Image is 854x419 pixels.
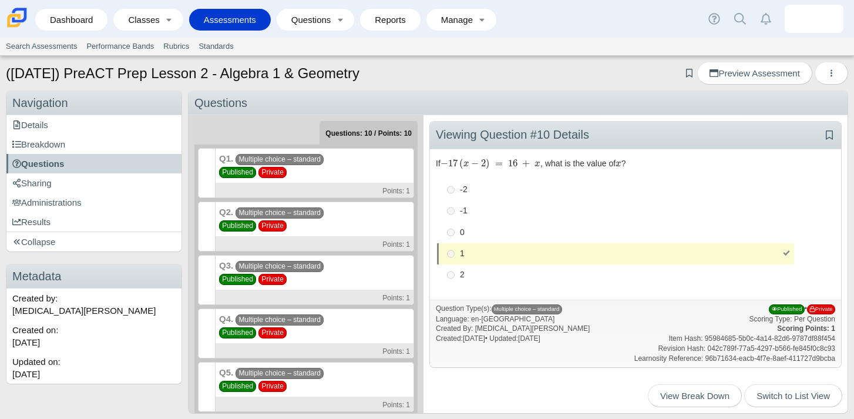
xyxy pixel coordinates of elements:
div: 0 [460,227,789,239]
b: Q1. [219,153,233,163]
span: Preview Assessment [710,68,799,78]
a: Reports [366,9,415,31]
span: View Break Down [660,391,729,401]
b: Q3. [219,260,233,270]
a: Classes [119,9,160,31]
span: Private [258,167,287,178]
span: Private [258,327,287,338]
b: Q4. [219,314,233,324]
div: Created on: [6,320,181,352]
div: Created by: [MEDICAL_DATA][PERSON_NAME] [6,289,181,320]
a: Standards [194,38,238,55]
span: Published [219,327,256,338]
span: Results [12,217,51,227]
div: -2 [460,184,789,196]
span: Switch to List View [757,391,830,401]
a: Questions [283,9,332,31]
a: Add bookmark [823,130,835,140]
a: Switch to List View [744,384,842,407]
span: Breakdown [12,139,65,149]
a: Assessments [195,9,265,31]
a: Dashboard [41,9,102,31]
a: Alerts [753,6,779,32]
img: melissa.diaz.fdyIms [805,9,823,28]
span: Sharing [12,178,52,188]
a: Breakdown [6,135,181,154]
h1: ([DATE]) PreACT Prep Lesson 2 - Algebra 1 & Geometry [6,63,359,83]
div: • Scoring Type: Per Question Item Hash: 95984685-5b0c-4a14-82d6-9787df88f454 Revision Hash: 042c7... [634,304,835,363]
a: Toggle expanded [474,9,490,31]
h3: Metadata [6,264,181,289]
span: Published [219,167,256,178]
a: Questions [6,154,181,173]
a: Add bookmark [684,68,695,78]
div: Questions [189,91,848,115]
b: Scoring Points: 1 [777,324,835,333]
a: Details [6,115,181,135]
a: Toggle expanded [161,9,177,31]
small: Points: 1 [382,347,410,356]
span: Multiple choice – standard [236,261,324,272]
span: Multiple choice – standard [492,304,562,314]
div: Updated on: [6,352,181,384]
a: Administrations [6,193,181,212]
span: Private [258,381,287,392]
span: Private [807,304,835,314]
span: Published [769,304,804,314]
span: Multiple choice – standard [236,314,324,326]
span: Published [219,220,256,232]
a: Results [6,212,181,232]
a: Collapse [6,232,181,252]
span: Published [219,381,256,392]
b: Q5. [219,367,233,377]
div: If , what is the value of ? [436,158,795,170]
a: Preview Assessment [697,62,812,85]
a: melissa.diaz.fdyIms [785,5,843,33]
a: Carmen School of Science & Technology [5,22,29,32]
a: Sharing [6,173,181,193]
time: Sep 11, 2025 at 11:47 AM [12,337,40,347]
a: Manage [432,9,474,31]
div: -1 [460,205,789,217]
span: Private [258,220,287,232]
a: View Break Down [648,384,742,407]
a: Toggle expanded [332,9,348,31]
small: Questions: 10 / Points: 10 [325,129,412,138]
time: Sep 24, 2024 at 11:13 AM [518,334,540,343]
small: Points: 1 [382,401,410,409]
a: Search Assessments [1,38,82,55]
a: Performance Bands [82,38,159,55]
span: Multiple choice – standard [236,368,324,379]
time: Sep 11, 2025 at 11:47 AM [12,369,40,379]
div: Question Type(s): [436,304,835,314]
button: More options [815,62,848,85]
img: Carmen School of Science & Technology [5,5,29,30]
a: Rubrics [159,38,194,55]
span: Details [12,120,48,130]
span: Questions [12,159,64,169]
div: Viewing Question #10 Details [436,125,616,144]
span: Multiple choice – standard [236,154,324,165]
b: Q2. [219,207,233,217]
span: Collapse [12,237,55,247]
small: Points: 1 [382,294,410,302]
span: Multiple choice – standard [236,207,324,219]
span: Administrations [12,197,82,207]
small: Points: 1 [382,240,410,249]
span: Published [219,274,256,285]
div: 2 [460,269,789,281]
span: Private [258,274,287,285]
time: Sep 24, 2024 at 10:35 AM [463,334,485,343]
div: Language: en-[GEOGRAPHIC_DATA] Created By: [MEDICAL_DATA][PERSON_NAME] Created: • Updated: [436,304,835,343]
span: Navigation [12,96,68,109]
small: Points: 1 [382,187,410,195]
div: 1 [460,248,789,260]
